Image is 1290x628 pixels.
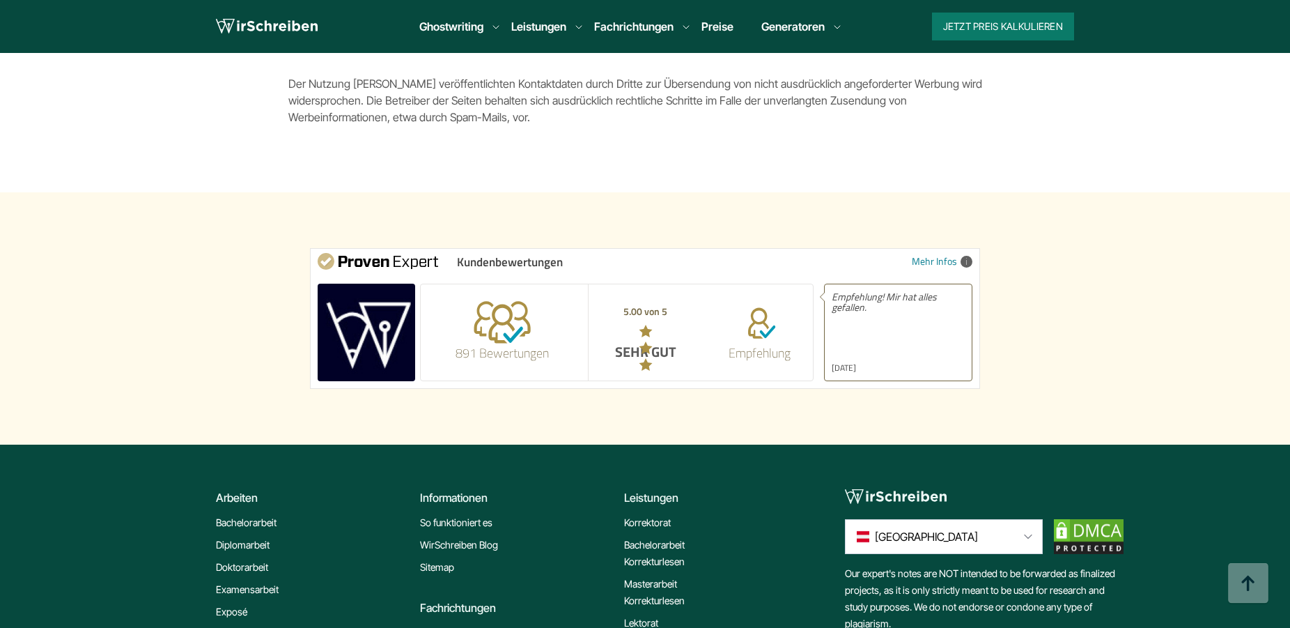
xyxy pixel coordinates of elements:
a: Mehr Infos [912,252,972,268]
a: Exposé [216,604,247,620]
button: Jetzt Preis kalkulieren [932,13,1074,40]
div: Fachrichtungen [420,599,613,616]
img: dmca [1054,519,1124,554]
p: Der Nutzung [PERSON_NAME] veröffentlichten Kontaktdaten durch Dritte zur Übersendung von nicht au... [288,75,1002,125]
div: Leistungen [624,489,817,506]
a: Fachrichtungen [594,18,674,35]
div: Arbeiten [216,489,409,506]
a: Examensarbeit [216,581,279,598]
span: Kundenbewertungen [457,255,563,268]
p: 5.00 von 5 [599,306,692,316]
a: Bachelorarbeit Korrekturlesen [624,537,736,570]
a: Leistungen [511,18,566,35]
a: Preise [701,20,733,33]
div: Informationen [420,489,613,506]
span: Empfehlung [713,346,807,360]
a: Diplomarbeit [216,537,270,553]
a: Bachelorarbeit [216,514,277,531]
span: [DATE] [832,363,965,372]
p: SEHR GUT [599,344,692,360]
a: Korrektorat [624,514,671,531]
img: logo-footer [845,489,947,505]
img: logo wirschreiben [216,16,318,37]
a: Masterarbeit Korrekturlesen [624,576,736,609]
span: [GEOGRAPHIC_DATA] [875,528,978,545]
a: Sitemap [420,559,454,576]
a: So funktioniert es [420,514,492,531]
span: Empfehlung! Mir hat alles gefallen. [832,291,965,359]
img: Wirschreiben [318,284,415,381]
img: ProvenExpert [318,253,438,270]
a: Doktorarbeit [216,559,268,576]
span: 891 Bewertungen [428,346,577,360]
a: WirSchreiben Blog [420,537,498,553]
a: Generatoren [761,18,825,35]
img: button top [1227,563,1269,605]
a: Ghostwriting [419,18,483,35]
